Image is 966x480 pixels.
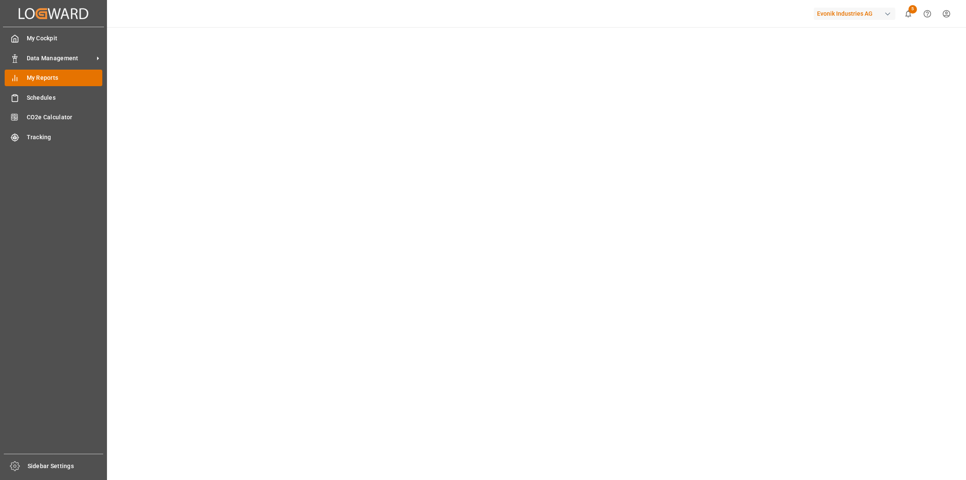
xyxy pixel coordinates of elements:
[5,70,102,86] a: My Reports
[27,73,103,82] span: My Reports
[5,30,102,47] a: My Cockpit
[814,8,895,20] div: Evonik Industries AG
[5,89,102,106] a: Schedules
[814,6,899,22] button: Evonik Industries AG
[27,113,103,122] span: CO2e Calculator
[27,54,94,63] span: Data Management
[899,4,918,23] button: show 5 new notifications
[27,34,103,43] span: My Cockpit
[28,462,104,471] span: Sidebar Settings
[5,129,102,145] a: Tracking
[908,5,917,14] span: 5
[27,133,103,142] span: Tracking
[27,93,103,102] span: Schedules
[5,109,102,126] a: CO2e Calculator
[918,4,937,23] button: Help Center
